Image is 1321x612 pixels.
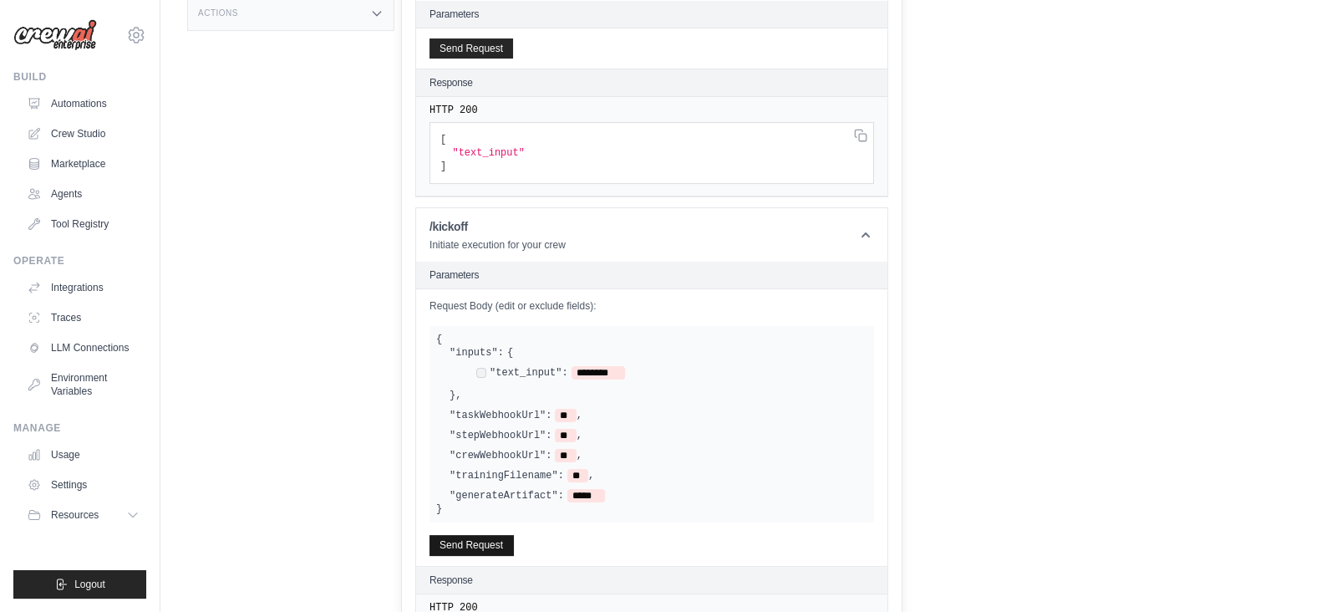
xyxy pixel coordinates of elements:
[20,150,146,177] a: Marketplace
[450,389,455,402] span: }
[20,120,146,147] a: Crew Studio
[51,508,99,522] span: Resources
[20,181,146,207] a: Agents
[450,489,564,502] label: "generateArtifact":
[429,218,566,235] h1: /kickoff
[20,274,146,301] a: Integrations
[450,346,504,360] label: "inputs":
[429,76,473,89] h2: Response
[20,441,146,468] a: Usage
[577,409,582,422] span: ,
[450,409,551,422] label: "taskWebhookUrl":
[450,429,551,442] label: "stepWebhookUrl":
[577,429,582,442] span: ,
[13,70,146,84] div: Build
[429,104,874,117] pre: HTTP 200
[429,38,513,59] button: Send Request
[452,147,524,159] span: "text_input"
[74,578,105,591] span: Logout
[429,8,874,21] h2: Parameters
[20,502,146,528] button: Resources
[20,90,146,117] a: Automations
[429,535,513,555] button: Send Request
[507,346,513,360] span: {
[20,472,146,498] a: Settings
[490,366,568,380] label: "text_input":
[577,449,582,462] span: ,
[440,134,446,145] span: [
[440,161,446,172] span: ]
[450,449,551,462] label: "crewWebhookUrl":
[20,365,146,405] a: Environment Variables
[436,503,442,515] span: }
[429,574,473,587] h2: Response
[20,304,146,331] a: Traces
[429,238,566,252] p: Initiate execution for your crew
[198,8,238,18] h3: Actions
[455,389,461,402] span: ,
[13,570,146,599] button: Logout
[13,254,146,268] div: Operate
[436,334,442,345] span: {
[20,211,146,237] a: Tool Registry
[13,19,97,51] img: Logo
[450,469,564,482] label: "trainingFilename":
[20,334,146,361] a: LLM Connections
[429,299,874,313] label: Request Body (edit or exclude fields):
[429,268,874,282] h2: Parameters
[588,469,594,482] span: ,
[13,421,146,435] div: Manage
